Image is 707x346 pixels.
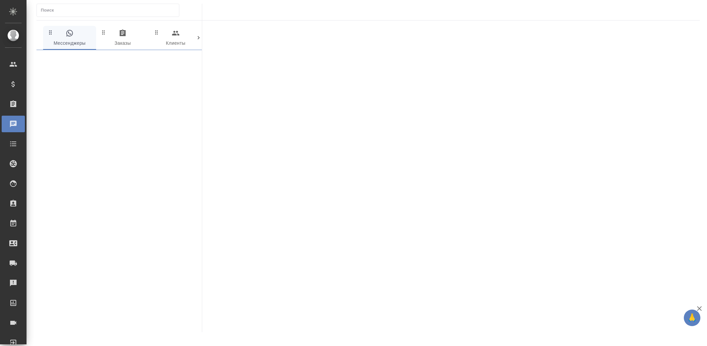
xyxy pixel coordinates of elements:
svg: Зажми и перетащи, чтобы поменять порядок вкладок [100,29,107,35]
svg: Зажми и перетащи, чтобы поменять порядок вкладок [47,29,54,35]
span: Заказы [100,29,145,47]
span: Мессенджеры [47,29,92,47]
input: Поиск [41,6,179,15]
svg: Зажми и перетащи, чтобы поменять порядок вкладок [153,29,160,35]
span: 🙏 [686,311,698,325]
button: 🙏 [684,310,700,326]
span: Клиенты [153,29,198,47]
